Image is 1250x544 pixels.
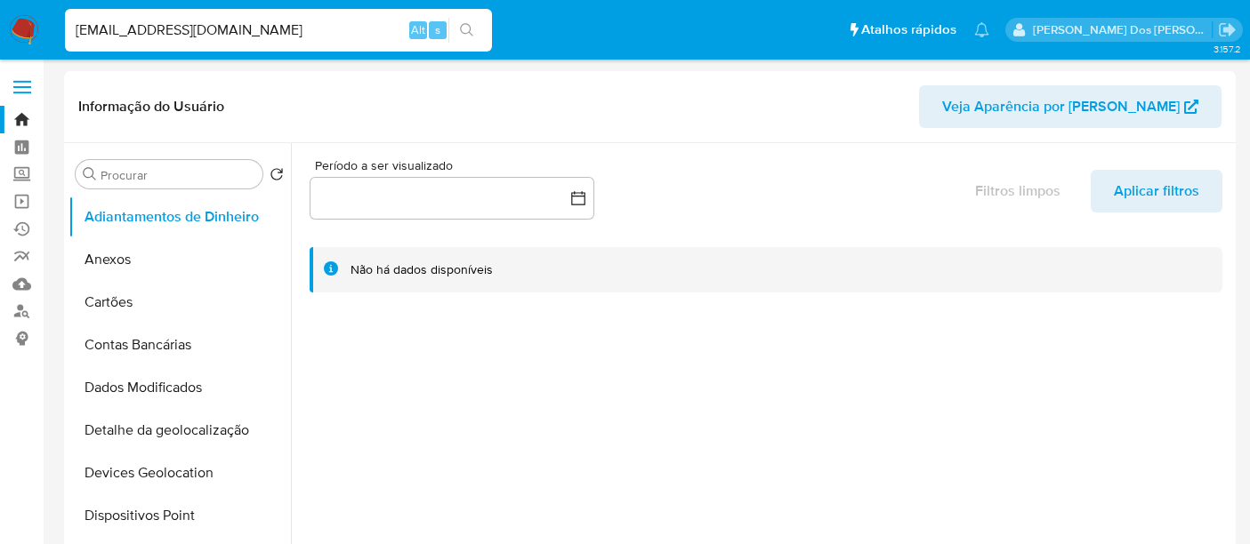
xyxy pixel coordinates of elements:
[83,167,97,181] button: Procurar
[69,494,291,537] button: Dispositivos Point
[69,196,291,238] button: Adiantamentos de Dinheiro
[65,19,492,42] input: Pesquise usuários ou casos...
[69,238,291,281] button: Anexos
[1033,21,1213,38] p: renato.lopes@mercadopago.com.br
[448,18,485,43] button: search-icon
[411,21,425,38] span: Alt
[78,98,224,116] h1: Informação do Usuário
[435,21,440,38] span: s
[270,167,284,187] button: Retornar ao pedido padrão
[942,85,1180,128] span: Veja Aparência por [PERSON_NAME]
[69,452,291,494] button: Devices Geolocation
[69,281,291,324] button: Cartões
[69,324,291,366] button: Contas Bancárias
[861,20,956,39] span: Atalhos rápidos
[101,167,255,183] input: Procurar
[974,22,989,37] a: Notificações
[69,366,291,409] button: Dados Modificados
[1218,20,1237,39] a: Sair
[69,409,291,452] button: Detalhe da geolocalização
[919,85,1222,128] button: Veja Aparência por [PERSON_NAME]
